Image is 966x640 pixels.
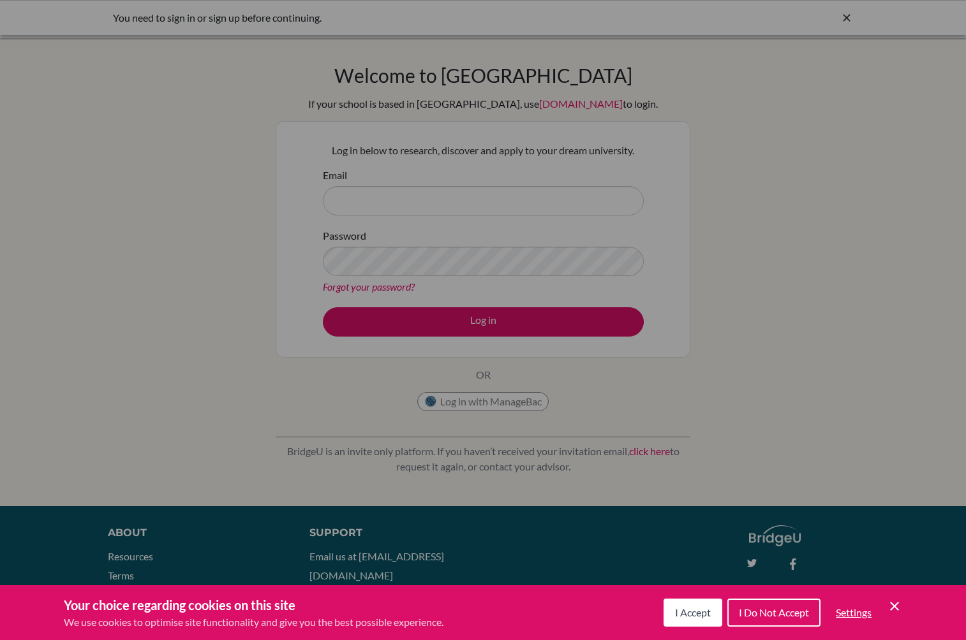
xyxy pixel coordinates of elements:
button: I Do Not Accept [727,599,821,627]
p: We use cookies to optimise site functionality and give you the best possible experience. [64,615,443,630]
button: Settings [826,600,882,625]
span: Settings [836,606,872,618]
h3: Your choice regarding cookies on this site [64,595,443,615]
button: Save and close [887,599,902,614]
span: I Do Not Accept [739,606,809,618]
button: I Accept [664,599,722,627]
span: I Accept [675,606,711,618]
